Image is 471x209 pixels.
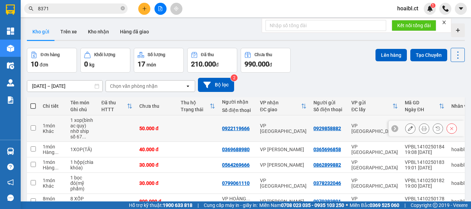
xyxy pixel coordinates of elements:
[351,196,398,207] div: VP [GEOGRAPHIC_DATA]
[231,74,238,81] sup: 2
[43,149,63,155] div: Hàng thông thường
[198,201,199,209] span: |
[7,195,14,201] span: message
[82,134,86,139] span: ...
[260,147,307,152] div: VP [PERSON_NAME]
[260,162,307,168] div: VP [PERSON_NAME]
[43,123,63,128] div: 1 món
[313,147,341,152] div: 0365696858
[260,100,301,105] div: VP nhận
[351,144,398,155] div: VP [GEOGRAPHIC_DATA]
[265,20,386,31] input: Nhập số tổng đài
[257,97,310,115] th: Toggle SortBy
[269,62,272,67] span: đ
[260,178,307,189] div: VP [GEOGRAPHIC_DATA]
[455,3,467,15] button: caret-down
[40,62,48,67] span: đơn
[222,201,250,207] div: 0384432620
[7,164,14,170] span: question-circle
[216,62,219,67] span: đ
[82,23,114,40] button: Kho nhận
[7,148,14,155] img: warehouse-icon
[138,60,145,68] span: 17
[431,3,435,8] sup: 1
[427,6,433,12] img: icon-new-feature
[351,100,392,105] div: VP gửi
[41,52,60,57] div: Đơn hàng
[351,107,392,112] div: ĐC lấy
[405,165,444,170] div: 19:01 [DATE]
[54,165,59,170] span: ...
[147,62,156,67] span: món
[138,3,150,15] button: plus
[174,6,179,11] span: aim
[458,6,464,12] span: caret-down
[43,103,63,109] div: Chi tiết
[70,175,94,191] div: 1 bọc đỏ(mỹ phẩm)
[222,126,250,131] div: 0922119666
[94,52,115,57] div: Khối lượng
[350,201,399,209] span: Miền Bắc
[27,23,55,40] button: Kho gửi
[222,180,250,186] div: 0799061110
[281,202,344,208] strong: 0708 023 035 - 0935 103 250
[43,128,63,134] div: Khác
[55,23,82,40] button: Trên xe
[7,79,14,86] img: warehouse-icon
[7,28,14,35] img: dashboard-icon
[43,144,63,149] div: 1 món
[181,100,210,105] div: Thu hộ
[222,162,250,168] div: 0564269666
[241,48,291,73] button: Chưa thu990.000đ
[54,201,59,207] span: ...
[432,3,434,8] span: 1
[405,178,444,183] div: VPBL1410250182
[405,201,444,207] div: 18:32 [DATE]
[54,149,59,155] span: ...
[43,159,63,165] div: 1 món
[139,199,174,204] div: 800.000 đ
[313,199,341,204] div: 0979383891
[254,52,272,57] div: Chưa thu
[139,147,174,152] div: 40.000 đ
[139,103,174,109] div: Chưa thu
[181,107,210,112] div: Trạng thái
[433,203,438,208] span: copyright
[114,23,154,40] button: Hàng đã giao
[7,96,14,104] img: solution-icon
[185,83,191,89] svg: open
[70,117,94,128] div: 1 xop(bình ac quy)
[43,196,63,201] div: 8 món
[392,4,424,13] span: hoaibl.ct
[80,48,130,73] button: Khối lượng0kg
[7,45,14,52] img: warehouse-icon
[158,6,163,11] span: file-add
[313,180,341,186] div: 0378232046
[139,126,174,131] div: 50.000 đ
[187,48,237,73] button: Đã thu210.000đ
[405,196,444,201] div: VPBL1410250178
[139,180,174,186] div: 30.000 đ
[139,162,174,168] div: 30.000 đ
[451,23,465,37] div: Tạo kho hàng mới
[170,3,182,15] button: aim
[405,100,439,105] div: Mã GD
[98,97,136,115] th: Toggle SortBy
[410,49,447,61] button: Tạo Chuyến
[246,196,250,201] span: ...
[43,165,63,170] div: Hàng thông thường
[43,201,63,207] div: Hàng thông thường
[313,107,344,112] div: Số điện thoại
[163,202,192,208] strong: 1900 633 818
[442,20,447,25] span: close
[198,78,234,92] button: Bộ lọc
[191,60,216,68] span: 210.000
[89,62,94,67] span: kg
[405,149,444,155] div: 19:08 [DATE]
[260,107,301,112] div: ĐC giao
[38,5,119,12] input: Tìm tên, số ĐT hoặc mã đơn
[351,159,398,170] div: VP [GEOGRAPHIC_DATA]
[405,144,444,149] div: VPBL1410250184
[70,147,94,152] div: 1XOP(TĂ)
[404,201,405,209] span: |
